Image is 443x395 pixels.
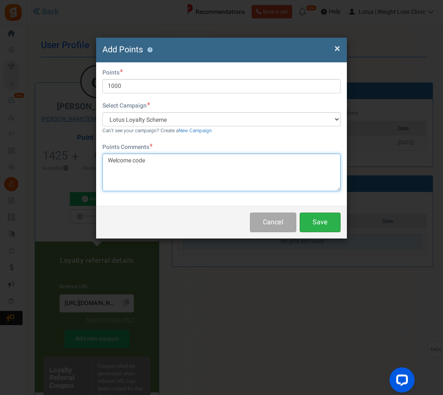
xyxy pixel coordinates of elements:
[334,41,340,56] span: ×
[102,127,212,134] small: Can't see your campaign? Create a
[178,127,212,134] a: New Campaign
[102,44,143,56] span: Add Points
[102,69,123,77] label: Points
[300,213,341,232] button: Save
[147,47,153,53] button: ?
[102,143,153,151] label: Points Comments
[102,102,150,110] label: Select Campaign
[250,213,296,232] button: Cancel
